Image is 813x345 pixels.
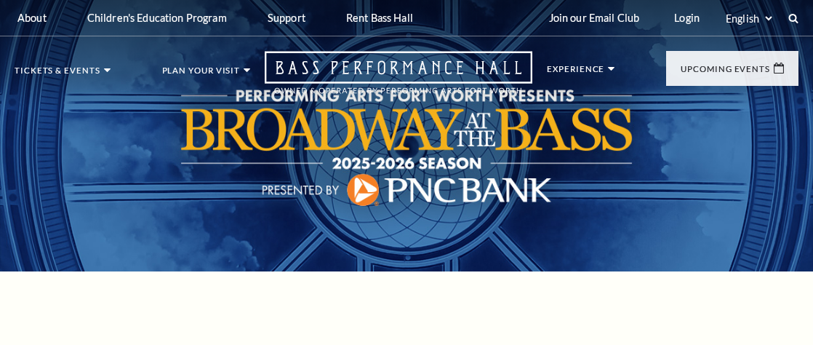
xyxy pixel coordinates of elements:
p: About [17,12,47,24]
p: Support [268,12,305,24]
select: Select: [723,12,774,25]
p: Experience [547,65,604,81]
p: Upcoming Events [681,65,770,81]
p: Tickets & Events [15,66,100,82]
p: Rent Bass Hall [346,12,413,24]
p: Plan Your Visit [162,66,241,82]
p: Children's Education Program [87,12,227,24]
